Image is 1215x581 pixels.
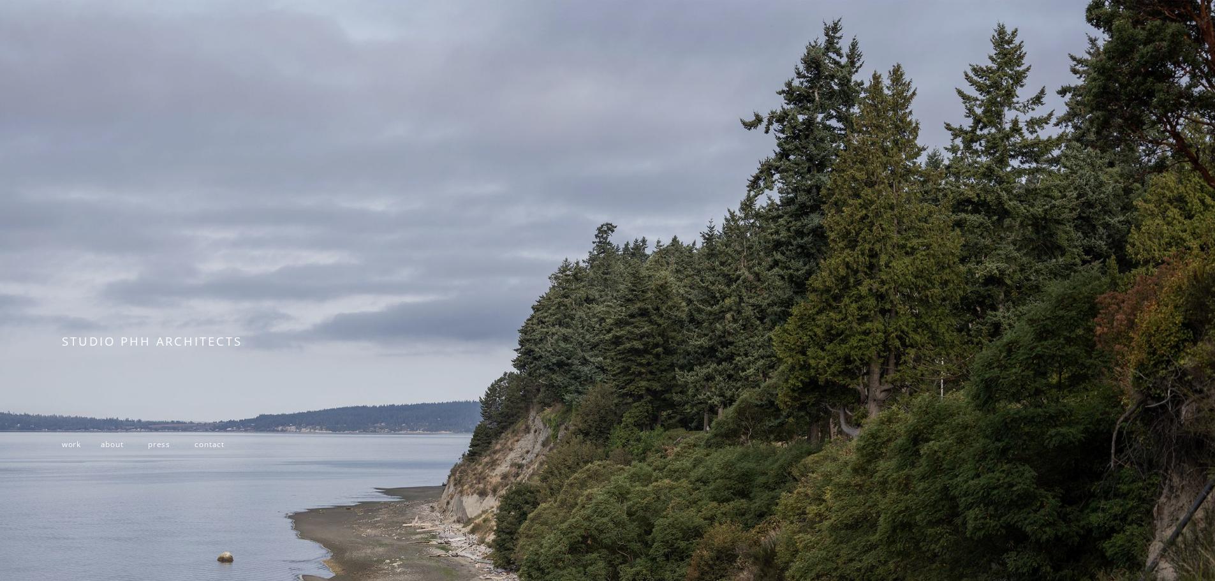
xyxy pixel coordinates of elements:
a: contact [195,439,225,449]
a: about [101,439,124,449]
a: work [62,439,81,449]
span: STUDIO PHH ARCHITECTS [62,333,242,349]
a: press [148,439,170,449]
